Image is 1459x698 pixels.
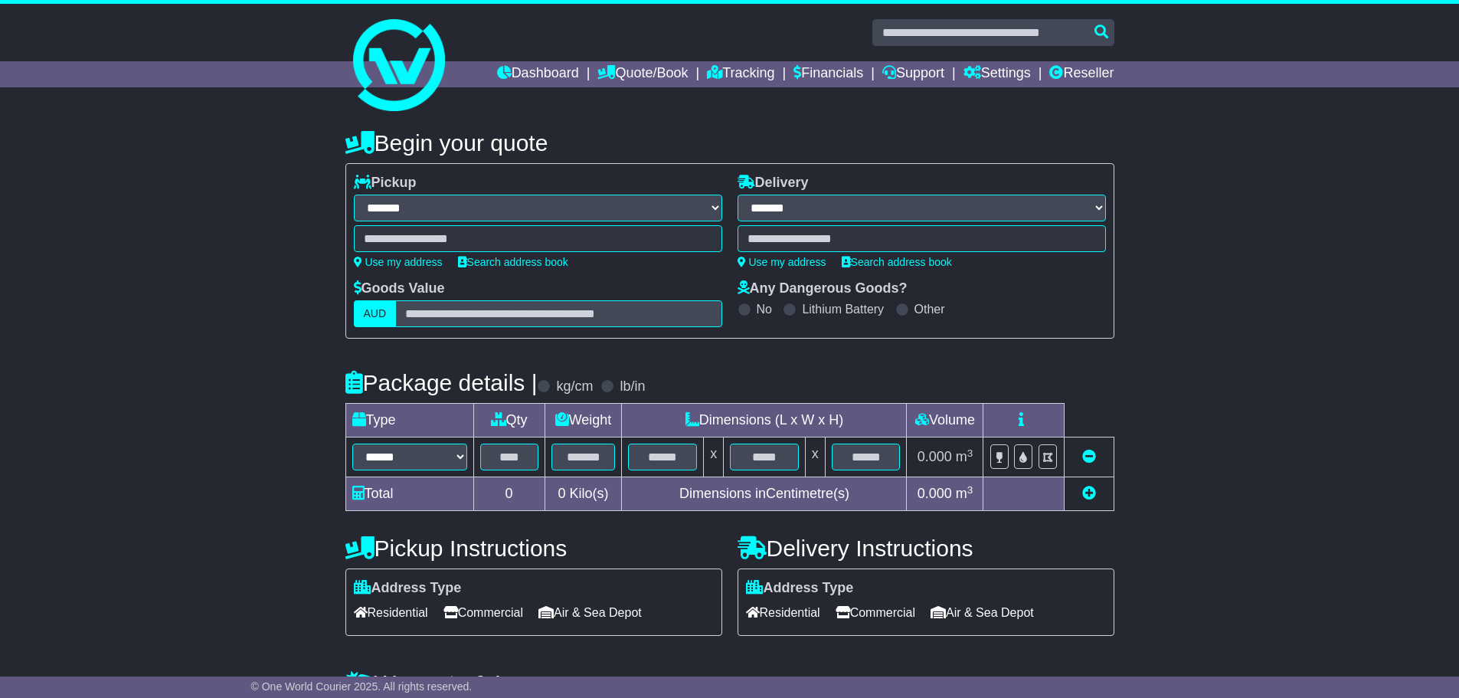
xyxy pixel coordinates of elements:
[738,256,826,268] a: Use my address
[622,477,907,511] td: Dimensions in Centimetre(s)
[931,601,1034,624] span: Air & Sea Depot
[345,404,473,437] td: Type
[704,437,724,477] td: x
[354,580,462,597] label: Address Type
[345,670,1114,696] h4: Warranty & Insurance
[1082,449,1096,464] a: Remove this item
[354,280,445,297] label: Goods Value
[746,601,820,624] span: Residential
[345,370,538,395] h4: Package details |
[556,378,593,395] label: kg/cm
[345,477,473,511] td: Total
[738,280,908,297] label: Any Dangerous Goods?
[443,601,523,624] span: Commercial
[1049,61,1114,87] a: Reseller
[802,302,884,316] label: Lithium Battery
[793,61,863,87] a: Financials
[836,601,915,624] span: Commercial
[558,486,565,501] span: 0
[354,175,417,192] label: Pickup
[345,130,1114,156] h4: Begin your quote
[918,449,952,464] span: 0.000
[707,61,774,87] a: Tracking
[473,477,545,511] td: 0
[473,404,545,437] td: Qty
[963,61,1031,87] a: Settings
[538,601,642,624] span: Air & Sea Depot
[620,378,645,395] label: lb/in
[545,477,622,511] td: Kilo(s)
[842,256,952,268] a: Search address book
[458,256,568,268] a: Search address book
[967,484,973,496] sup: 3
[746,580,854,597] label: Address Type
[914,302,945,316] label: Other
[1082,486,1096,501] a: Add new item
[622,404,907,437] td: Dimensions (L x W x H)
[918,486,952,501] span: 0.000
[354,300,397,327] label: AUD
[738,175,809,192] label: Delivery
[956,449,973,464] span: m
[757,302,772,316] label: No
[956,486,973,501] span: m
[345,536,722,561] h4: Pickup Instructions
[882,61,944,87] a: Support
[597,61,688,87] a: Quote/Book
[354,256,443,268] a: Use my address
[497,61,579,87] a: Dashboard
[907,404,983,437] td: Volume
[805,437,825,477] td: x
[354,601,428,624] span: Residential
[251,680,473,693] span: © One World Courier 2025. All rights reserved.
[738,536,1114,561] h4: Delivery Instructions
[545,404,622,437] td: Weight
[967,447,973,459] sup: 3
